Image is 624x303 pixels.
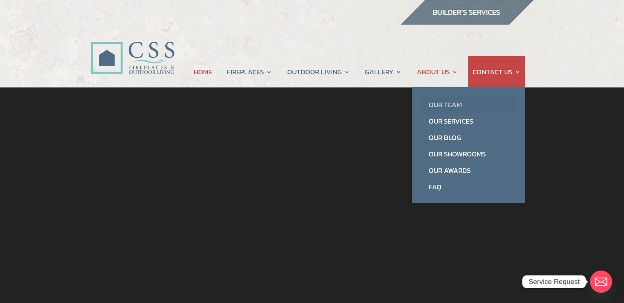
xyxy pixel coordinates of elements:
[590,271,612,293] a: Email
[420,179,517,195] a: FAQ
[365,56,402,87] a: GALLERY
[194,56,212,87] a: HOME
[287,56,350,87] a: OUTDOOR LIVING
[420,113,517,129] a: Our Services
[420,96,517,113] a: Our Team
[400,17,534,28] a: builder services construction supply
[416,56,457,87] a: ABOUT US
[420,129,517,146] a: Our Blog
[420,146,517,162] a: Our Showrooms
[473,56,521,87] a: CONTACT US
[91,19,174,78] img: CSS Fireplaces & Outdoor Living (Formerly Construction Solutions & Supply)- Jacksonville Ormond B...
[420,162,517,179] a: Our Awards
[227,56,272,87] a: FIREPLACES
